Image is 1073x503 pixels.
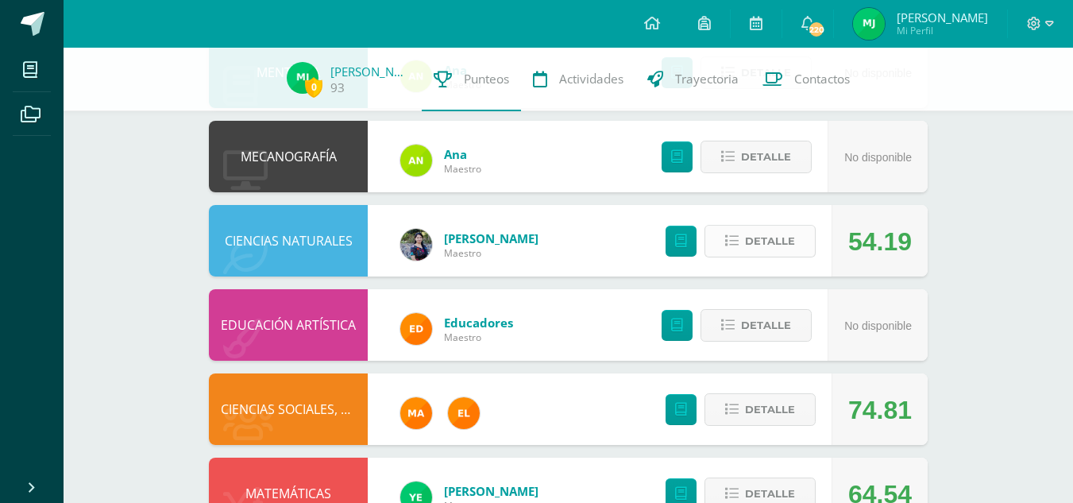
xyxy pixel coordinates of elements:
span: Detalle [741,311,791,340]
img: 122d7b7bf6a5205df466ed2966025dea.png [400,145,432,176]
div: CIENCIAS NATURALES [209,205,368,277]
span: Maestro [444,162,481,176]
span: Contactos [794,71,850,87]
span: 0 [305,77,322,97]
span: 220 [808,21,825,38]
a: Contactos [751,48,862,111]
a: Trayectoria [635,48,751,111]
a: [PERSON_NAME] [444,230,538,246]
div: EDUCACIÓN ARTÍSTICA [209,289,368,361]
img: 266030d5bbfb4fab9f05b9da2ad38396.png [400,397,432,429]
span: No disponible [844,151,912,164]
div: 74.81 [848,374,912,446]
span: [PERSON_NAME] [897,10,988,25]
a: Ana [444,146,481,162]
div: 54.19 [848,206,912,277]
a: Educadores [444,315,513,331]
a: Punteos [422,48,521,111]
button: Detalle [701,141,812,173]
img: 31c982a1c1d67d3c4d1e96adbf671f86.png [448,397,480,429]
button: Detalle [701,309,812,342]
div: MECANOGRAFÍA [209,121,368,192]
a: [PERSON_NAME] [330,64,410,79]
span: Mi Perfil [897,24,988,37]
img: cd537a75a8fc0316964810807a439696.png [853,8,885,40]
span: Actividades [559,71,623,87]
img: cd537a75a8fc0316964810807a439696.png [287,62,318,94]
img: ed927125212876238b0630303cb5fd71.png [400,313,432,345]
a: Actividades [521,48,635,111]
a: [PERSON_NAME] [444,483,538,499]
span: No disponible [844,319,912,332]
button: Detalle [704,225,816,257]
span: Detalle [745,226,795,256]
a: 93 [330,79,345,96]
img: b2b209b5ecd374f6d147d0bc2cef63fa.png [400,229,432,261]
span: Maestro [444,331,513,344]
span: Punteos [464,71,509,87]
span: Detalle [745,395,795,424]
div: CIENCIAS SOCIALES, FORMACIÓN CIUDADANA E INTERCULTURALIDAD [209,373,368,445]
span: Maestro [444,246,538,260]
span: Detalle [741,142,791,172]
button: Detalle [704,393,816,426]
span: Trayectoria [675,71,739,87]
